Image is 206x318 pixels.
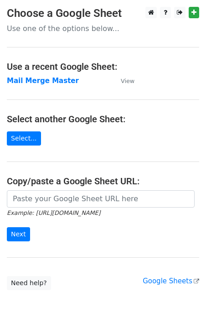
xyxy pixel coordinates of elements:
[7,190,195,208] input: Paste your Google Sheet URL here
[7,24,199,33] p: Use one of the options below...
[7,114,199,125] h4: Select another Google Sheet:
[143,277,199,285] a: Google Sheets
[7,61,199,72] h4: Use a recent Google Sheet:
[7,131,41,146] a: Select...
[121,78,134,84] small: View
[7,7,199,20] h3: Choose a Google Sheet
[7,77,79,85] a: Mail Merge Master
[7,209,100,216] small: Example: [URL][DOMAIN_NAME]
[112,77,134,85] a: View
[7,176,199,187] h4: Copy/paste a Google Sheet URL:
[7,227,30,241] input: Next
[7,276,51,290] a: Need help?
